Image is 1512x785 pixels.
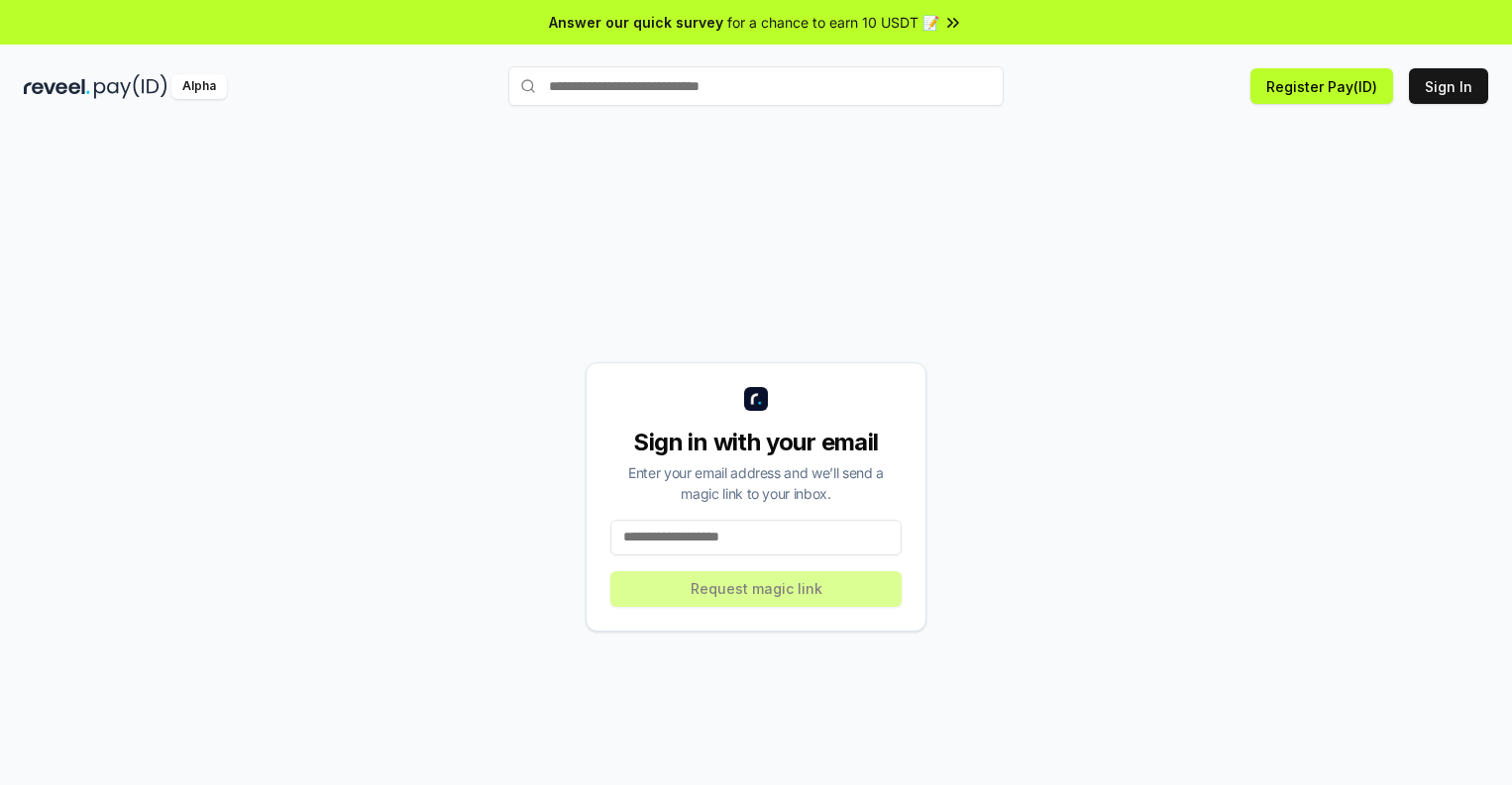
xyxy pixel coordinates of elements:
img: pay_id [94,74,167,99]
div: Enter your email address and we’ll send a magic link to your inbox. [610,462,902,504]
img: reveel_dark [24,74,90,99]
button: Register Pay(ID) [1250,68,1393,104]
span: for a chance to earn 10 USDT 📝 [727,12,939,33]
button: Sign In [1409,68,1488,104]
img: logo_small [744,387,768,411]
span: Answer our quick survey [549,12,723,33]
div: Alpha [171,74,227,99]
div: Sign in with your email [610,427,902,458]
